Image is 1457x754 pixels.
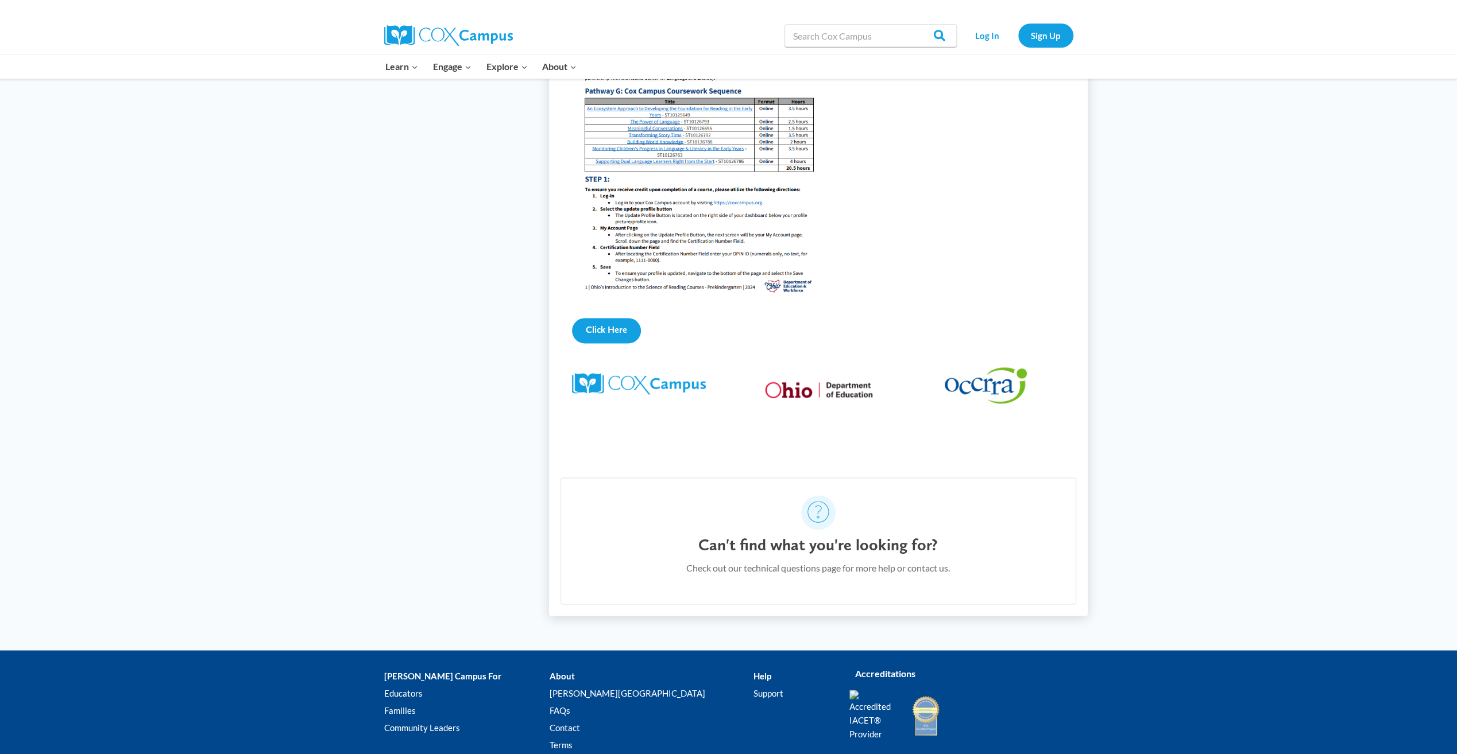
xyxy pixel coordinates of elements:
a: Support [753,685,832,702]
a: Click Here [572,318,641,343]
img: Accredited IACET® Provider [849,690,898,740]
a: Educators [384,685,550,702]
button: Child menu of Learn [378,55,426,79]
img: IDA Accredited [911,694,940,737]
h4: Can't find what you're looking for? [698,535,938,555]
input: Search Cox Campus [784,24,957,47]
img: Cox Campus [384,25,513,46]
button: Child menu of Engage [426,55,479,79]
a: FAQs [550,702,753,719]
p: Check out our technical questions page for more help or contact us. [686,560,950,575]
a: Log In [963,24,1012,47]
button: Child menu of Explore [479,55,535,79]
nav: Secondary Navigation [963,24,1073,47]
button: Child menu of About [535,55,584,79]
a: Sign Up [1018,24,1073,47]
nav: Primary Navigation [378,55,584,79]
a: Community Leaders [384,719,550,736]
a: [PERSON_NAME][GEOGRAPHIC_DATA] [550,685,753,702]
a: Contact [550,719,753,736]
strong: Accreditations [855,667,915,678]
a: Terms [550,736,753,753]
a: Families [384,702,550,719]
